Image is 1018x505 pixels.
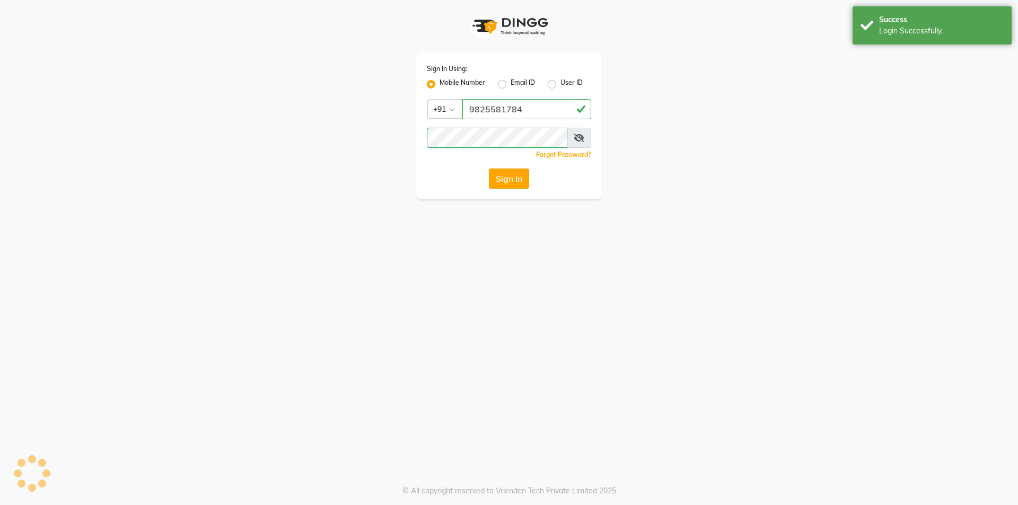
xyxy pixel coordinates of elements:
img: logo1.svg [467,11,551,42]
div: Login Successfully. [879,25,1004,37]
div: Success [879,14,1004,25]
label: Sign In Using: [427,64,467,74]
a: Forgot Password? [536,150,591,158]
input: Username [462,99,591,119]
label: Mobile Number [440,78,485,91]
input: Username [427,128,567,148]
label: Email ID [511,78,535,91]
label: User ID [560,78,583,91]
button: Sign In [489,169,529,189]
